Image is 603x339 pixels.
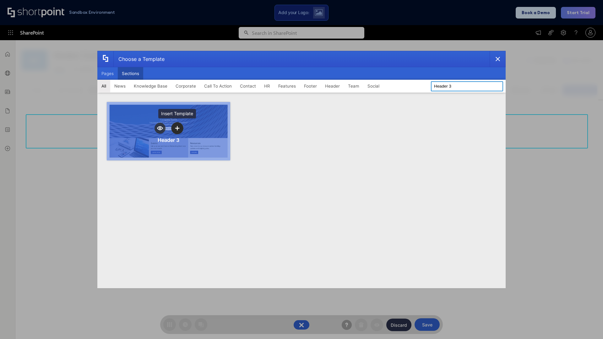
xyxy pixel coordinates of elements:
button: News [110,80,130,92]
button: Header [321,80,344,92]
div: Header 3 [158,137,179,143]
input: Search [431,81,503,91]
button: Footer [300,80,321,92]
iframe: Chat Widget [490,266,603,339]
button: Knowledge Base [130,80,171,92]
button: Sections [118,67,143,80]
button: HR [260,80,274,92]
button: Call To Action [200,80,236,92]
button: Corporate [171,80,200,92]
button: Features [274,80,300,92]
button: Team [344,80,363,92]
div: template selector [97,51,506,288]
button: Social [363,80,383,92]
button: All [97,80,110,92]
button: Contact [236,80,260,92]
button: Pages [97,67,118,80]
div: Choose a Template [113,51,165,67]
